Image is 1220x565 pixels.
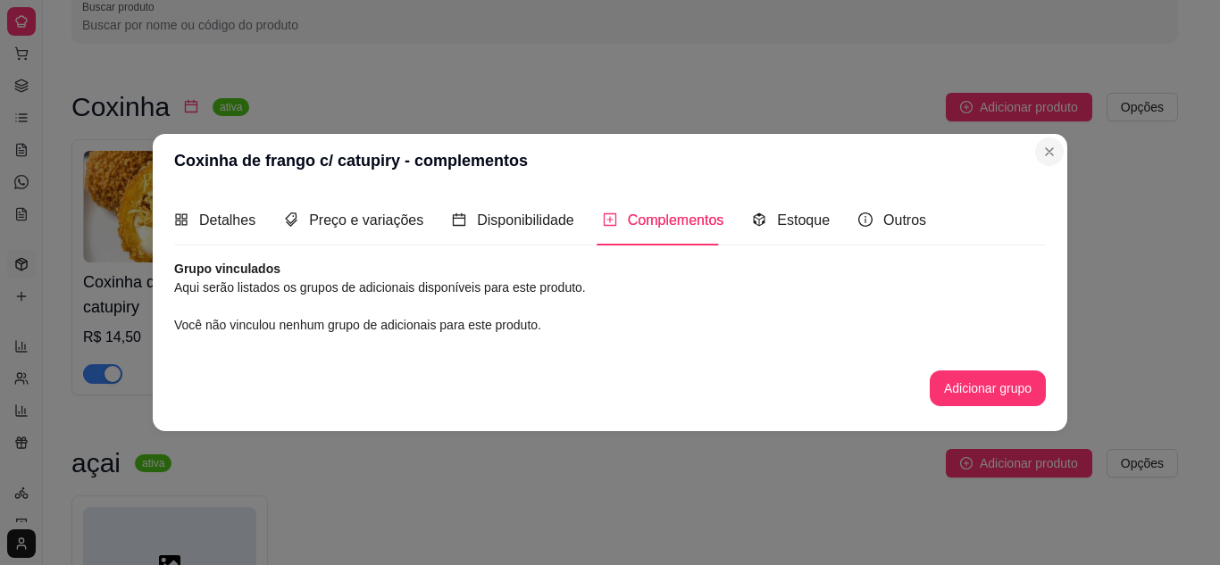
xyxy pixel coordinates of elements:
button: Adicionar grupo [930,370,1046,406]
span: Outros [883,212,926,228]
span: tags [284,212,298,227]
span: plus-square [603,212,617,227]
header: Coxinha de frango c/ catupiry - complementos [153,134,1067,187]
span: Você não vinculou nenhum grupo de adicionais para este produto. [174,318,541,332]
span: info-circle [858,212,873,227]
article: Aqui serão listados os grupos de adicionais disponíveis para este produto. [174,278,1046,297]
span: calendar [452,212,466,227]
span: Detalhes [199,212,255,228]
span: Estoque [777,212,830,228]
span: appstore [174,212,188,227]
button: Close [1035,137,1064,166]
article: Grupo vinculados [174,260,1046,278]
span: Preço e variações [309,212,423,228]
span: Disponibilidade [477,212,574,228]
span: Complementos [628,212,724,228]
span: code-sandbox [752,212,766,227]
